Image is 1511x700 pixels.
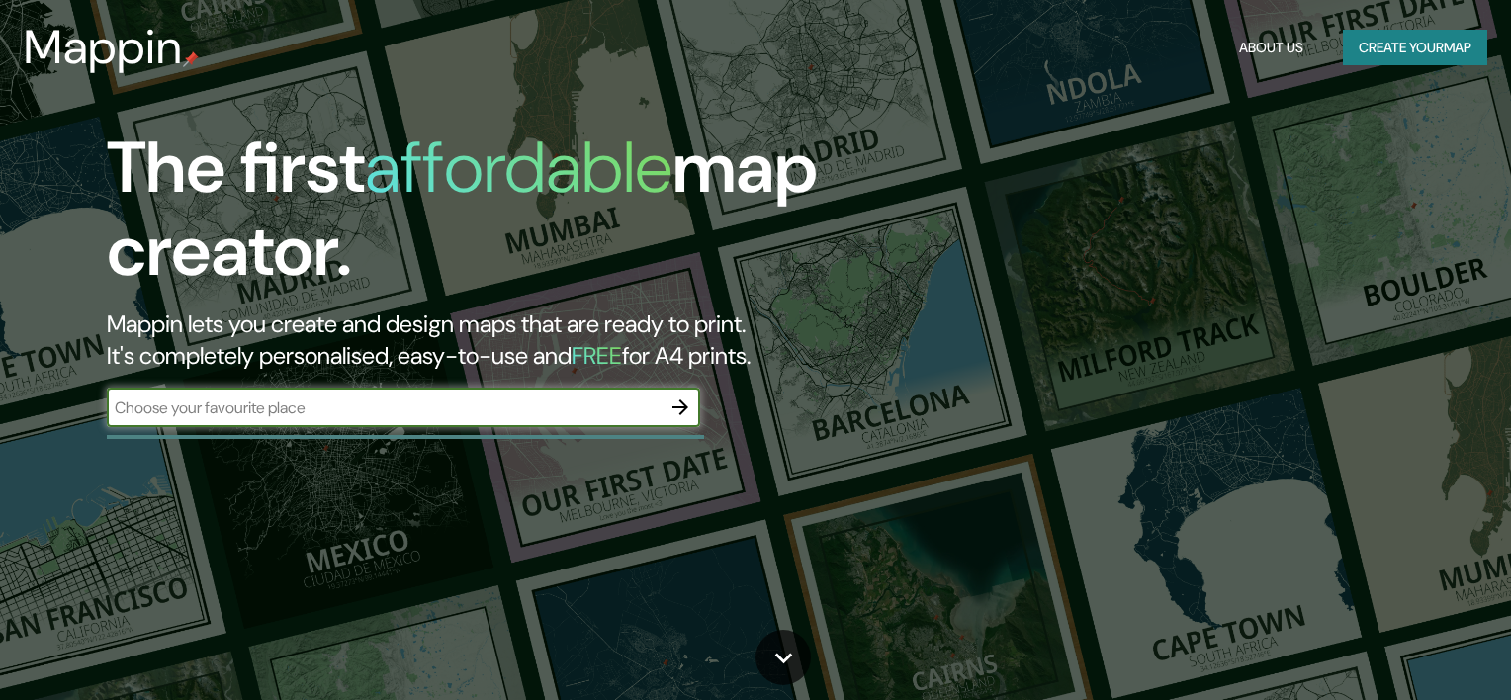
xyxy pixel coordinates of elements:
[1343,30,1487,66] button: Create yourmap
[1231,30,1311,66] button: About Us
[107,396,661,419] input: Choose your favourite place
[107,308,862,372] h2: Mappin lets you create and design maps that are ready to print. It's completely personalised, eas...
[24,20,183,75] h3: Mappin
[183,51,199,67] img: mappin-pin
[365,122,672,214] h1: affordable
[107,127,862,308] h1: The first map creator.
[572,340,622,371] h5: FREE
